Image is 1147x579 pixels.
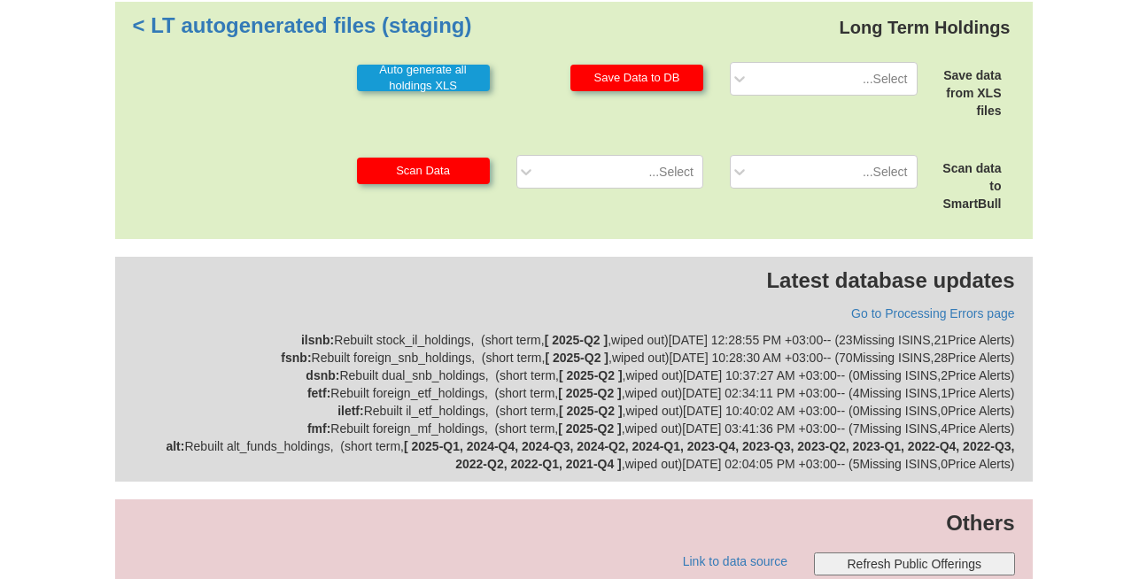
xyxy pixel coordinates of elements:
[357,158,490,184] button: Scan Data
[931,66,1002,120] div: Save data from XLS files
[301,333,334,347] strong: ilsnb :
[545,333,608,347] b: [ 2025-Q2 ]
[863,163,908,181] div: Select...
[558,386,622,400] b: [ 2025-Q2 ]
[559,368,623,382] b: [ 2025-Q2 ]
[166,439,184,453] strong: alt :
[570,65,703,91] button: Save Data to DB
[133,508,1015,538] p: Others
[814,552,1015,575] button: Refresh Public Offerings
[133,331,1015,349] div: Rebuilt stock_il_holdings , ( short term , , wiped out ) [DATE] 12:28:55 PM +03:00 -- ( 23 Missin...
[404,439,1015,471] b: [ 2025-Q1, 2024-Q4, 2024-Q3, 2024-Q2, 2024-Q1, 2023-Q4, 2023-Q3, 2023-Q2, 2023-Q1, 2022-Q4, 2022-...
[863,70,908,88] div: Select...
[545,351,608,365] b: [ 2025-Q2 ]
[559,404,623,418] b: [ 2025-Q2 ]
[931,159,1002,212] div: Scan data to SmartBull
[648,163,694,181] div: Select...
[307,421,330,436] strong: fmf :
[133,437,1015,473] div: Rebuilt alt_funds_holdings , ( short term , , wiped out ) [DATE] 02:04:05 PM +03:00 -- ( 5 Missin...
[306,368,339,382] strong: dsnb :
[133,420,1015,437] div: Rebuilt foreign_mf_holdings , ( short term , , wiped out ) [DATE] 03:41:36 PM +03:00 -- ( 7 Missi...
[133,384,1015,402] div: Rebuilt foreign_etf_holdings , ( short term , , wiped out ) [DATE] 02:34:11 PM +03:00 -- ( 4 Miss...
[133,349,1015,367] div: Rebuilt foreign_snb_holdings , ( short term , , wiped out ) [DATE] 10:28:30 AM +03:00 -- ( 70 Mis...
[851,306,1014,320] a: Go to Processing Errors page
[133,367,1015,384] div: Rebuilt dual_snb_holdings , ( short term , , wiped out ) [DATE] 10:37:27 AM +03:00 -- ( 0 Missing...
[133,13,472,37] a: LT autogenerated files (staging) >
[307,386,330,400] strong: fetf :
[133,402,1015,420] div: Rebuilt il_etf_holdings , ( short term , , wiped out ) [DATE] 10:40:02 AM +03:00 -- ( 0 Missing I...
[281,351,311,365] strong: fsnb :
[133,266,1015,296] p: Latest database updates
[835,11,1015,45] div: Long Term Holdings
[357,65,490,91] button: Auto generate all holdings XLS
[558,421,622,436] b: [ 2025-Q2 ]
[683,554,787,568] a: Link to data source
[337,404,364,418] strong: iletf :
